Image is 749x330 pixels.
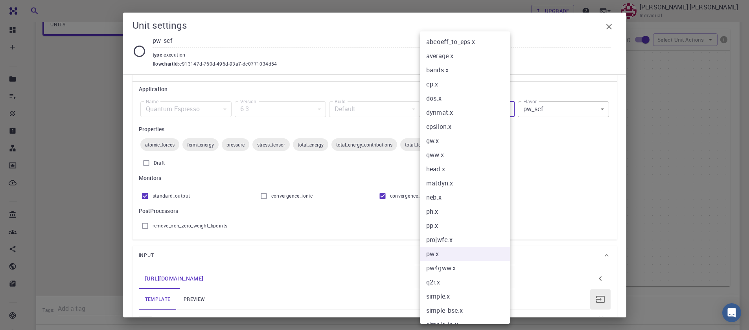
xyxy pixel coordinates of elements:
li: q2r.x [420,275,516,289]
li: neb.x [420,190,516,204]
li: dos.x [420,91,516,105]
li: pw4gww.x [420,261,516,275]
li: simple.x [420,289,516,303]
li: matdyn.x [420,176,516,190]
span: Support [16,5,44,13]
li: cp.x [420,77,516,91]
li: bands.x [420,63,516,77]
li: projwfc.x [420,233,516,247]
li: gww.x [420,148,516,162]
li: pw.x [420,247,516,261]
li: pp.x [420,218,516,233]
li: average.x [420,49,516,63]
li: ph.x [420,204,516,218]
li: epsilon.x [420,119,516,134]
li: head.x [420,162,516,176]
div: Open Intercom Messenger [722,303,741,322]
li: gw.x [420,134,516,148]
li: abcoeff_to_eps.x [420,35,516,49]
li: dynmat.x [420,105,516,119]
li: simple_bse.x [420,303,516,317]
